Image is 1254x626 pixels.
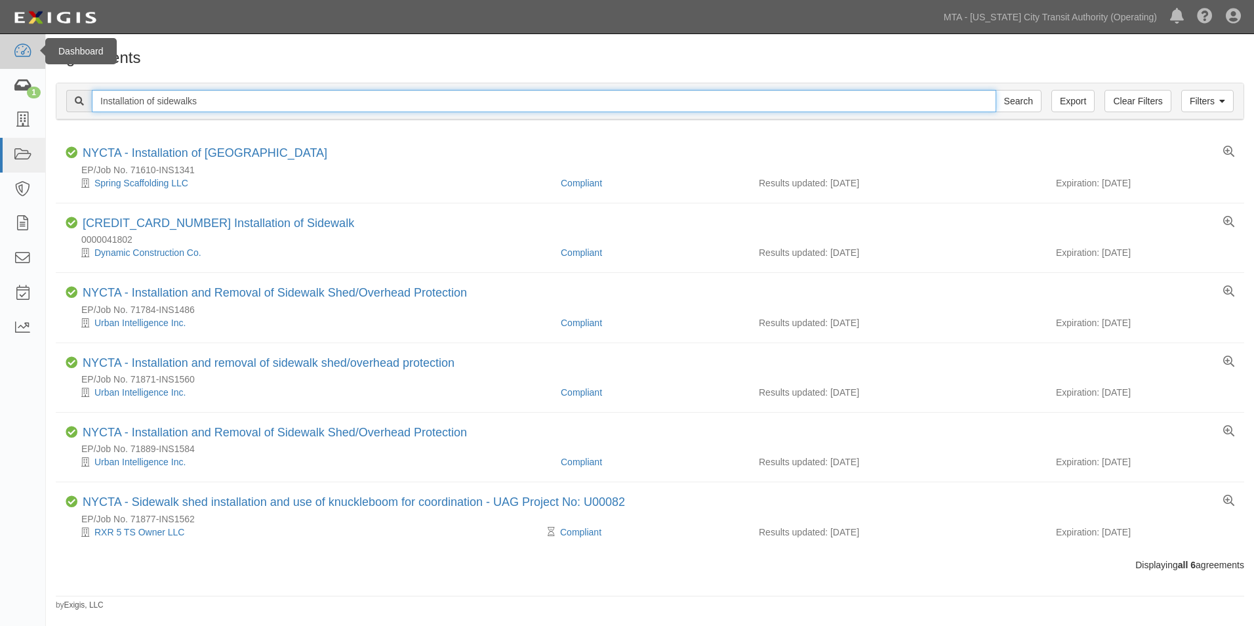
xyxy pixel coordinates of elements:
[83,426,467,439] a: NYCTA - Installation and Removal of Sidewalk Shed/Overhead Protection
[1223,495,1234,507] a: View results summary
[996,90,1042,112] input: Search
[1056,455,1234,469] div: Expiration: [DATE]
[66,455,551,469] div: Urban Intelligence Inc.
[1104,90,1171,112] a: Clear Filters
[66,163,1244,177] div: EP/Job No. 71610-INS1341
[64,600,104,610] a: Exigis, LLC
[83,217,354,230] a: [CREDIT_CARD_NUMBER] Installation of Sidewalk
[94,247,201,258] a: Dynamic Construction Co.
[66,526,551,539] div: RXR 5 TS Owner LLC
[66,303,1244,316] div: EP/Job No. 71784-INS1486
[66,512,1244,526] div: EP/Job No. 71877-INS1562
[1178,560,1196,570] b: all 6
[94,457,186,467] a: Urban Intelligence Inc.
[83,286,467,299] a: NYCTA - Installation and Removal of Sidewalk Shed/Overhead Protection
[94,318,186,328] a: Urban Intelligence Inc.
[46,558,1254,572] div: Displaying agreements
[561,318,602,328] a: Compliant
[759,526,1036,539] div: Results updated: [DATE]
[10,6,100,30] img: logo-5460c22ac91f19d4615b14bd174203de0afe785f0fc80cf4dbbc73dc1793850b.png
[759,386,1036,399] div: Results updated: [DATE]
[759,246,1036,259] div: Results updated: [DATE]
[561,457,602,467] a: Compliant
[1056,246,1234,259] div: Expiration: [DATE]
[83,495,625,510] div: NYCTA - Sidewalk shed installation and use of knuckleboom for coordination - UAG Project No: U00082
[1223,217,1234,228] a: View results summary
[759,316,1036,329] div: Results updated: [DATE]
[66,496,77,508] i: Compliant
[548,528,555,537] i: Pending Review
[759,177,1036,190] div: Results updated: [DATE]
[561,387,602,398] a: Compliant
[1056,386,1234,399] div: Expiration: [DATE]
[561,247,602,258] a: Compliant
[83,217,354,231] div: 600000000020176 Installation of Sidewalk
[83,426,467,440] div: NYCTA - Installation and Removal of Sidewalk Shed/Overhead Protection
[561,178,602,188] a: Compliant
[759,455,1036,469] div: Results updated: [DATE]
[1223,426,1234,438] a: View results summary
[1181,90,1234,112] a: Filters
[1051,90,1095,112] a: Export
[1056,177,1234,190] div: Expiration: [DATE]
[56,600,104,611] small: by
[1223,146,1234,158] a: View results summary
[94,178,188,188] a: Spring Scaffolding LLC
[66,386,551,399] div: Urban Intelligence Inc.
[83,356,455,371] div: NYCTA - Installation and removal of sidewalk shed/overhead protection
[66,427,77,438] i: Compliant
[94,527,184,537] a: RXR 5 TS Owner LLC
[83,146,327,161] div: NYCTA - Installation of Sidewalk Bridge
[1223,286,1234,298] a: View results summary
[66,316,551,329] div: Urban Intelligence Inc.
[83,495,625,509] a: NYCTA - Sidewalk shed installation and use of knuckleboom for coordination - UAG Project No: U00082
[83,146,327,159] a: NYCTA - Installation of [GEOGRAPHIC_DATA]
[92,90,996,112] input: Search
[83,286,467,301] div: NYCTA - Installation and Removal of Sidewalk Shed/Overhead Protection
[66,217,77,229] i: Compliant
[66,442,1244,455] div: EP/Job No. 71889-INS1584
[1223,356,1234,368] a: View results summary
[66,287,77,299] i: Compliant
[937,4,1163,30] a: MTA - [US_STATE] City Transit Authority (Operating)
[66,373,1244,386] div: EP/Job No. 71871-INS1560
[27,87,41,98] div: 1
[94,387,186,398] a: Urban Intelligence Inc.
[45,38,117,64] div: Dashboard
[83,356,455,369] a: NYCTA - Installation and removal of sidewalk shed/overhead protection
[1056,526,1234,539] div: Expiration: [DATE]
[66,233,1244,246] div: 0000041802
[66,357,77,369] i: Compliant
[66,177,551,190] div: Spring Scaffolding LLC
[66,246,551,259] div: Dynamic Construction Co.
[560,527,601,537] a: Compliant
[1197,9,1213,25] i: Help Center - Complianz
[66,147,77,159] i: Compliant
[1056,316,1234,329] div: Expiration: [DATE]
[56,49,1244,66] h1: Agreements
